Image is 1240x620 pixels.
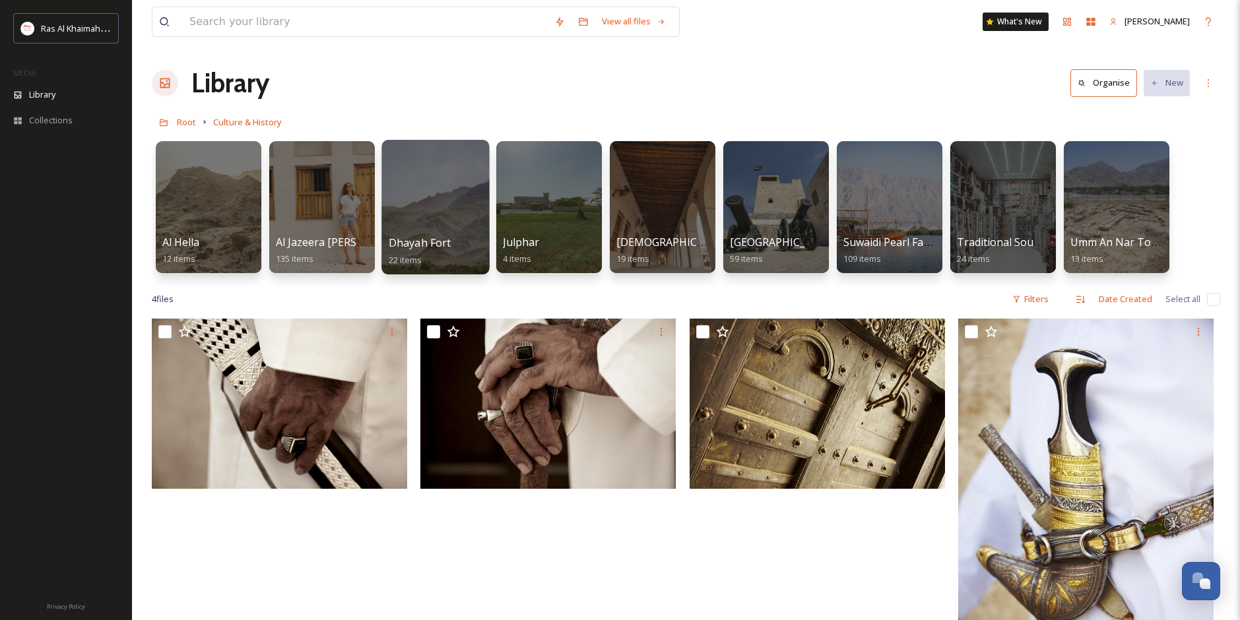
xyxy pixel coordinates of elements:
[1144,70,1190,96] button: New
[13,68,36,78] span: MEDIA
[983,13,1049,31] a: What's New
[152,319,407,489] img: Museum & Heritage .jpg
[177,116,196,128] span: Root
[191,63,269,103] a: Library
[503,253,531,264] span: 4 items
[162,253,195,264] span: 12 items
[183,7,548,36] input: Search your library
[29,88,55,101] span: Library
[503,236,539,264] a: Julphar4 items
[1006,286,1055,312] div: Filters
[690,319,945,489] img: Museum & Heritage .jpg
[1165,293,1200,305] span: Select all
[843,235,937,249] span: Suwaidi Pearl Farm
[1103,9,1196,34] a: [PERSON_NAME]
[957,253,990,264] span: 24 items
[503,235,539,249] span: Julphar
[41,22,228,34] span: Ras Al Khaimah Tourism Development Authority
[47,602,85,611] span: Privacy Policy
[1070,236,1172,264] a: Umm An Nar Tombs13 items
[177,114,196,130] a: Root
[595,9,672,34] a: View all files
[843,253,881,264] span: 109 items
[1182,562,1220,600] button: Open Chat
[152,293,174,305] span: 4 file s
[389,235,451,250] span: Dhayah Fort
[213,116,282,128] span: Culture & History
[276,236,412,264] a: Al Jazeera [PERSON_NAME]135 items
[29,114,73,127] span: Collections
[730,253,763,264] span: 59 items
[1070,235,1172,249] span: Umm An Nar Tombs
[1070,253,1103,264] span: 13 items
[389,253,422,265] span: 22 items
[389,237,451,266] a: Dhayah Fort22 items
[1125,15,1190,27] span: [PERSON_NAME]
[616,236,733,264] a: [DEMOGRAPHIC_DATA]19 items
[276,235,412,249] span: Al Jazeera [PERSON_NAME]
[957,235,1088,249] span: Traditional Souq & Market
[730,235,836,249] span: [GEOGRAPHIC_DATA]
[1070,69,1137,96] button: Organise
[162,235,199,249] span: Al Hella
[616,253,649,264] span: 19 items
[213,114,282,130] a: Culture & History
[162,236,199,264] a: Al Hella12 items
[420,319,676,489] img: Museum & Heritage .jpg
[730,236,836,264] a: [GEOGRAPHIC_DATA]59 items
[276,253,313,264] span: 135 items
[47,598,85,613] a: Privacy Policy
[616,235,733,249] span: [DEMOGRAPHIC_DATA]
[1092,286,1159,312] div: Date Created
[957,236,1088,264] a: Traditional Souq & Market24 items
[1070,69,1144,96] a: Organise
[843,236,937,264] a: Suwaidi Pearl Farm109 items
[21,22,34,35] img: Logo_RAKTDA_RGB-01.png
